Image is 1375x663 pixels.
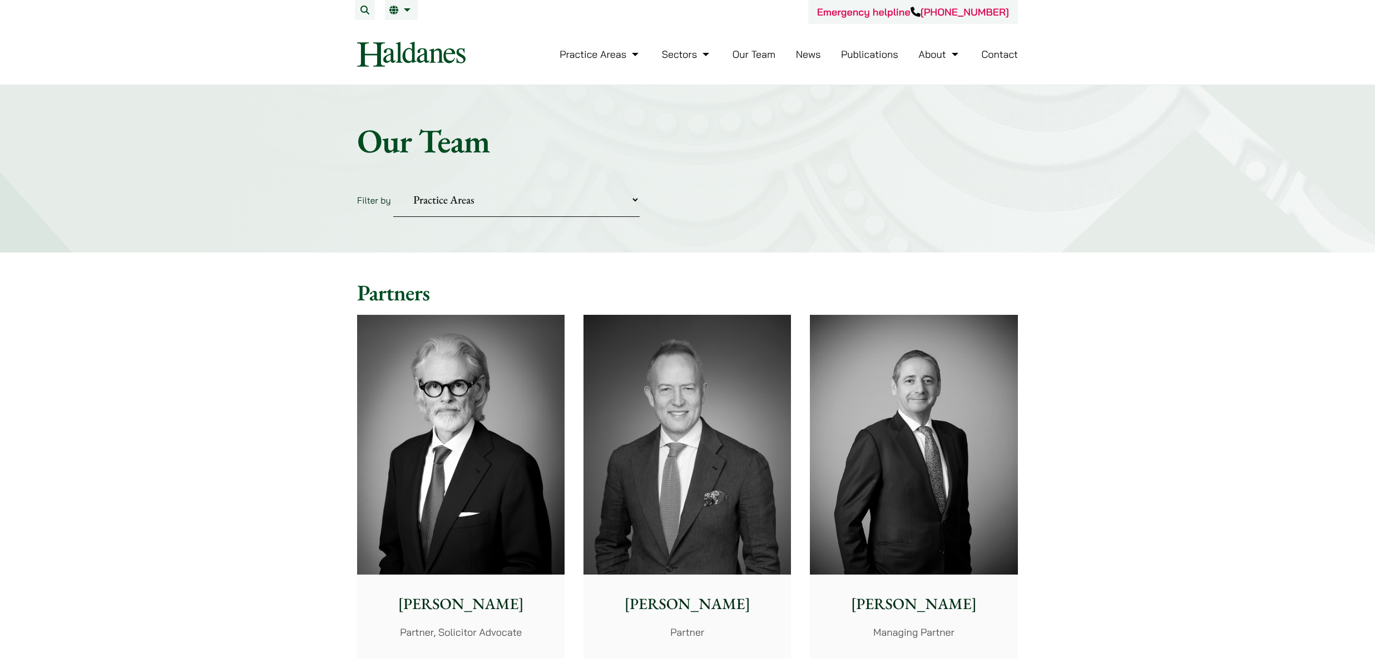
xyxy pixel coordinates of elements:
[366,625,556,640] p: Partner, Solicitor Advocate
[981,48,1018,61] a: Contact
[819,625,1008,640] p: Managing Partner
[841,48,898,61] a: Publications
[733,48,775,61] a: Our Team
[357,121,1018,161] h1: Our Team
[357,42,466,67] img: Logo of Haldanes
[819,592,1008,616] p: [PERSON_NAME]
[592,592,782,616] p: [PERSON_NAME]
[357,195,391,206] label: Filter by
[583,315,791,659] a: [PERSON_NAME] Partner
[357,279,1018,306] h2: Partners
[389,6,413,14] a: EN
[918,48,961,61] a: About
[810,315,1017,659] a: [PERSON_NAME] Managing Partner
[662,48,712,61] a: Sectors
[796,48,821,61] a: News
[592,625,782,640] p: Partner
[357,315,565,659] a: [PERSON_NAME] Partner, Solicitor Advocate
[560,48,641,61] a: Practice Areas
[366,592,556,616] p: [PERSON_NAME]
[817,6,1009,18] a: Emergency helpline[PHONE_NUMBER]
